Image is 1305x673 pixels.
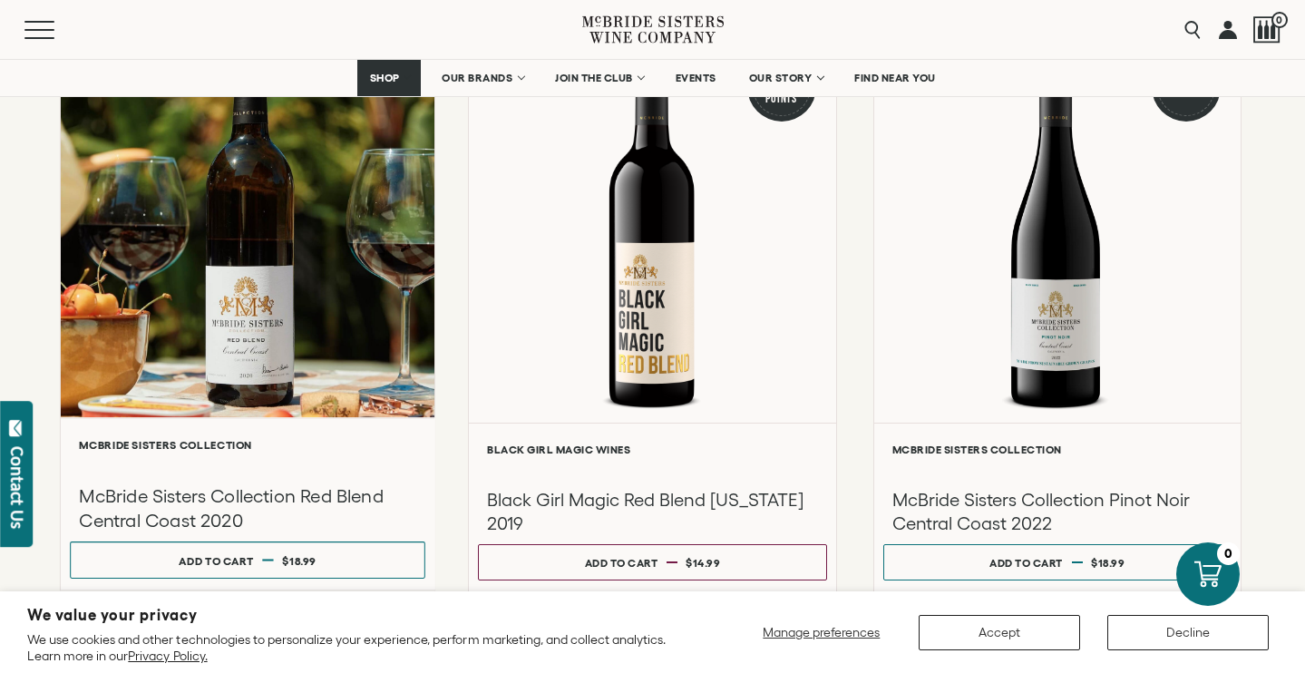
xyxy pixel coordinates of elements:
button: Manage preferences [752,615,891,650]
h2: We value your privacy [27,608,689,623]
button: Accept [919,615,1080,650]
h6: McBride Sisters Collection [79,439,416,451]
a: EVENTS [664,60,728,96]
span: OUR STORY [749,72,813,84]
h3: McBride Sisters Collection Pinot Noir Central Coast 2022 [892,488,1222,535]
a: McBride Sisters Collection McBride Sisters Collection Red Blend Central Coast 2020 Add to cart $1... [60,20,435,591]
a: FIND NEAR YOU [842,60,948,96]
div: 0 [1217,542,1240,565]
div: Add to cart [989,550,1063,576]
div: Add to cart [585,550,658,576]
button: Add to cart $18.99 [70,541,425,579]
span: SHOP [369,72,400,84]
span: JOIN THE CLUB [555,72,633,84]
button: Add to cart $18.99 [883,544,1232,580]
a: OUR BRANDS [430,60,534,96]
button: Decline [1107,615,1269,650]
h3: McBride Sisters Collection Red Blend Central Coast 2020 [79,484,416,532]
button: Mobile Menu Trigger [24,21,90,39]
h6: Black Girl Magic Wines [487,444,817,455]
h3: Black Girl Magic Red Blend [US_STATE] 2019 [487,488,817,535]
a: Privacy Policy. [128,649,207,663]
span: $18.99 [1091,557,1125,569]
span: $14.99 [686,557,720,569]
span: 0 [1271,12,1288,28]
span: FIND NEAR YOU [854,72,936,84]
p: We use cookies and other technologies to personalize your experience, perform marketing, and coll... [27,631,689,664]
a: JOIN THE CLUB [543,60,655,96]
h6: McBride Sisters Collection [892,444,1222,455]
span: Manage preferences [763,625,880,639]
span: EVENTS [676,72,716,84]
div: Add to cart [179,547,253,574]
a: OUR STORY [737,60,834,96]
div: Contact Us [8,446,26,529]
a: Red Best Seller McBride Sisters Collection Central Coast Pinot Noir McBride Sisters Collection Mc... [873,33,1242,592]
span: $18.99 [282,554,317,566]
a: SHOP [357,60,421,96]
span: OUR BRANDS [442,72,512,84]
button: Add to cart $14.99 [478,544,826,580]
a: Red 91 Points Black Girl Magic Red Blend Black Girl Magic Wines Black Girl Magic Red Blend [US_ST... [468,33,836,592]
